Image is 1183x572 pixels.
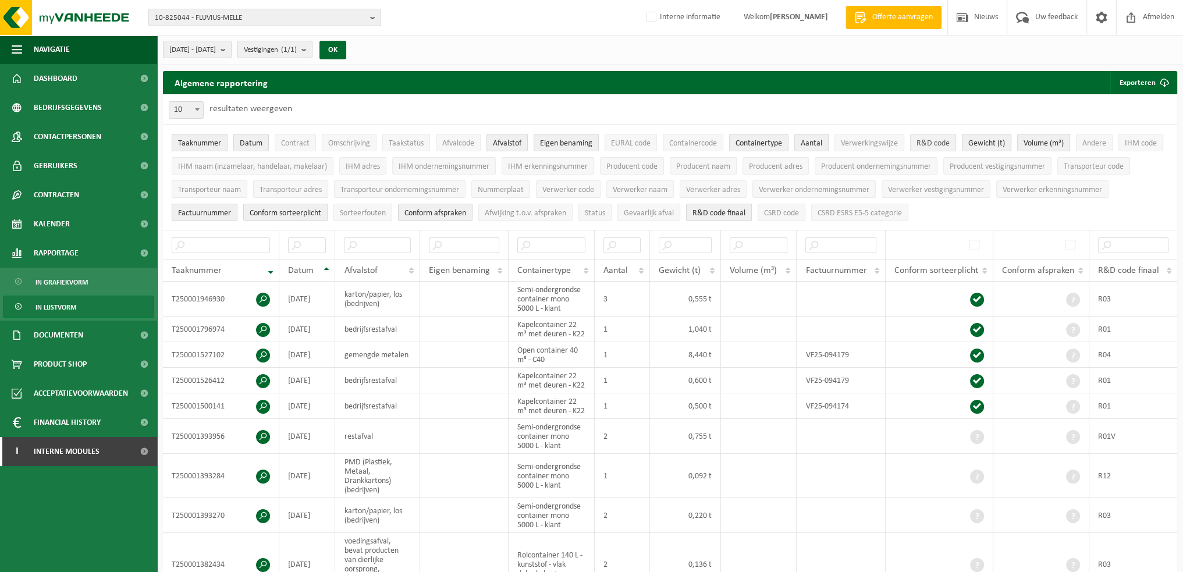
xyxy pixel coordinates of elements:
span: Taakstatus [389,139,424,148]
span: Nummerplaat [478,186,524,194]
button: StatusStatus: Activate to sort [578,204,612,221]
button: Producent naamProducent naam: Activate to sort [670,157,737,175]
td: Semi-ondergrondse container mono 5000 L - klant [509,419,595,454]
button: VerwerkingswijzeVerwerkingswijze: Activate to sort [834,134,904,151]
button: Transporteur ondernemingsnummerTransporteur ondernemingsnummer : Activate to sort [334,180,466,198]
button: ContainercodeContainercode: Activate to sort [663,134,723,151]
td: restafval [335,419,420,454]
span: IHM adres [346,162,380,171]
span: Conform afspraken [404,209,466,218]
button: Transporteur naamTransporteur naam: Activate to sort [172,180,247,198]
span: Containertype [736,139,782,148]
button: TaaknummerTaaknummer: Activate to remove sorting [172,134,228,151]
td: Semi-ondergrondse container mono 5000 L - klant [509,454,595,498]
td: 0,500 t [650,393,721,419]
button: Volume (m³)Volume (m³): Activate to sort [1017,134,1070,151]
span: Verwerker code [542,186,594,194]
td: Kapelcontainer 22 m³ met deuren - K22 [509,317,595,342]
span: Omschrijving [328,139,370,148]
span: Kalender [34,209,70,239]
td: 2 [595,419,650,454]
button: Producent codeProducent code: Activate to sort [600,157,664,175]
button: Producent ondernemingsnummerProducent ondernemingsnummer: Activate to sort [815,157,937,175]
button: Vestigingen(1/1) [237,41,312,58]
span: CSRD ESRS E5-5 categorie [818,209,902,218]
td: Kapelcontainer 22 m³ met deuren - K22 [509,393,595,419]
span: Product Shop [34,350,87,379]
button: TaakstatusTaakstatus: Activate to sort [382,134,430,151]
button: 10-825044 - FLUVIUS-MELLE [148,9,381,26]
span: Transporteur naam [178,186,241,194]
span: Sorteerfouten [340,209,386,218]
td: 0,092 t [650,454,721,498]
td: T250001393284 [163,454,279,498]
button: IHM erkenningsnummerIHM erkenningsnummer: Activate to sort [502,157,594,175]
span: Documenten [34,321,83,350]
td: 0,600 t [650,368,721,393]
span: IHM ondernemingsnummer [399,162,489,171]
button: IHM adresIHM adres: Activate to sort [339,157,386,175]
span: Gebruikers [34,151,77,180]
button: FactuurnummerFactuurnummer: Activate to sort [172,204,237,221]
strong: [PERSON_NAME] [770,13,828,22]
span: Afwijking t.o.v. afspraken [485,209,566,218]
button: Verwerker adresVerwerker adres: Activate to sort [680,180,747,198]
td: 8,440 t [650,342,721,368]
button: R&D codeR&amp;D code: Activate to sort [910,134,956,151]
td: VF25-094174 [797,393,885,419]
span: Dashboard [34,64,77,93]
button: SorteerfoutenSorteerfouten: Activate to sort [333,204,392,221]
td: T250001796974 [163,317,279,342]
span: In grafiekvorm [35,271,88,293]
span: 10-825044 - FLUVIUS-MELLE [155,9,365,27]
span: In lijstvorm [35,296,76,318]
span: Transporteur adres [260,186,322,194]
span: Aantal [801,139,822,148]
span: Eigen benaming [540,139,592,148]
td: VF25-094179 [797,342,885,368]
button: ContainertypeContainertype: Activate to sort [729,134,788,151]
span: 10 [169,102,203,118]
span: Datum [288,266,314,275]
td: PMD (Plastiek, Metaal, Drankkartons) (bedrijven) [335,454,420,498]
span: Containertype [517,266,571,275]
count: (1/1) [281,46,297,54]
td: karton/papier, los (bedrijven) [335,282,420,317]
button: OK [319,41,346,59]
button: DatumDatum: Activate to sort [233,134,269,151]
button: CSRD ESRS E5-5 categorieCSRD ESRS E5-5 categorie: Activate to sort [811,204,908,221]
button: Producent vestigingsnummerProducent vestigingsnummer: Activate to sort [943,157,1051,175]
span: Gevaarlijk afval [624,209,674,218]
button: Producent adresProducent adres: Activate to sort [743,157,809,175]
td: [DATE] [279,342,335,368]
span: Verwerker naam [613,186,667,194]
span: Bedrijfsgegevens [34,93,102,122]
button: NummerplaatNummerplaat: Activate to sort [471,180,530,198]
span: Verwerker adres [686,186,740,194]
span: Producent naam [676,162,730,171]
td: [DATE] [279,282,335,317]
span: Vestigingen [244,41,297,59]
button: Verwerker ondernemingsnummerVerwerker ondernemingsnummer: Activate to sort [752,180,876,198]
button: Verwerker vestigingsnummerVerwerker vestigingsnummer: Activate to sort [882,180,990,198]
td: 1,040 t [650,317,721,342]
td: 1 [595,368,650,393]
span: CSRD code [764,209,799,218]
span: IHM code [1125,139,1157,148]
label: resultaten weergeven [209,104,292,113]
td: Kapelcontainer 22 m³ met deuren - K22 [509,368,595,393]
button: Verwerker erkenningsnummerVerwerker erkenningsnummer: Activate to sort [996,180,1109,198]
a: In lijstvorm [3,296,154,318]
button: AfvalstofAfvalstof: Activate to sort [486,134,528,151]
td: [DATE] [279,419,335,454]
td: [DATE] [279,454,335,498]
span: Eigen benaming [429,266,490,275]
td: [DATE] [279,498,335,533]
button: Conform afspraken : Activate to sort [398,204,473,221]
td: 3 [595,282,650,317]
button: Gevaarlijk afval : Activate to sort [617,204,680,221]
span: Gewicht (t) [968,139,1005,148]
td: R01 [1089,393,1177,419]
button: CSRD codeCSRD code: Activate to sort [758,204,805,221]
span: Contracten [34,180,79,209]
